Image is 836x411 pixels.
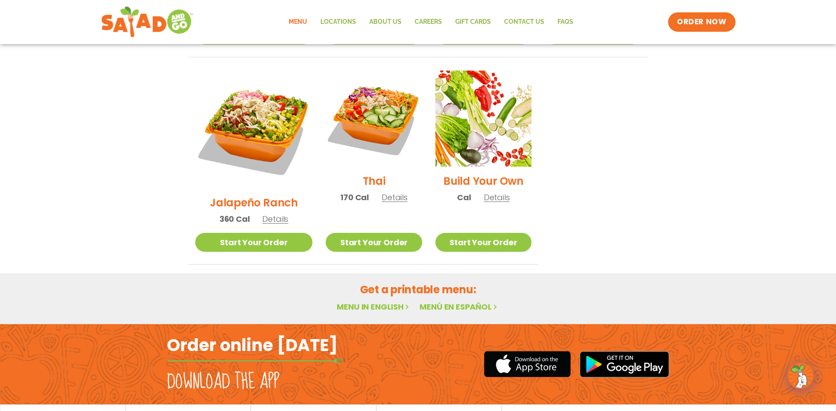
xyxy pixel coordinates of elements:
[788,363,813,388] img: wpChatIcon
[435,233,531,252] a: Start Your Order
[314,12,363,32] a: Locations
[457,191,471,203] span: Cal
[195,233,313,252] a: Start Your Order
[282,12,314,32] a: Menu
[484,192,510,203] span: Details
[101,4,194,40] img: new-SAG-logo-768×292
[282,12,580,32] nav: Menu
[435,71,531,167] img: Product photo for Build Your Own
[420,301,499,312] a: Menú en español
[677,17,726,27] span: ORDER NOW
[443,173,524,189] h2: Build Your Own
[363,12,408,32] a: About Us
[210,195,298,210] h2: Jalapeño Ranch
[219,213,250,225] span: 360 Cal
[195,71,313,188] img: Product photo for Jalapeño Ranch Salad
[498,12,551,32] a: Contact Us
[580,351,669,377] img: google_play
[340,191,369,203] span: 170 Cal
[189,282,648,297] h2: Get a printable menu:
[167,334,338,356] h2: Order online [DATE]
[337,301,411,312] a: Menu in English
[408,12,449,32] a: Careers
[326,71,422,167] img: Product photo for Thai Salad
[167,370,279,394] h2: Download the app
[449,12,498,32] a: GIFT CARDS
[326,233,422,252] a: Start Your Order
[167,359,343,363] img: fork
[668,12,735,32] a: ORDER NOW
[262,213,288,224] span: Details
[551,12,580,32] a: FAQs
[382,192,408,203] span: Details
[363,173,386,189] h2: Thai
[484,350,571,378] img: appstore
